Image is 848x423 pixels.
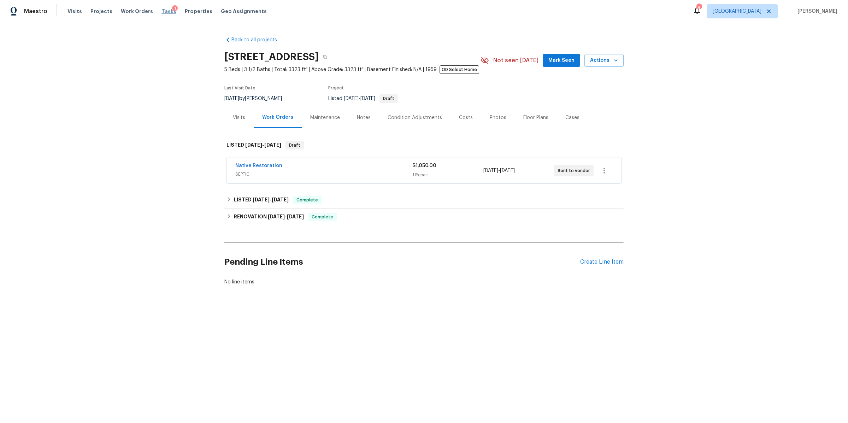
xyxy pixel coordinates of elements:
[233,114,245,121] div: Visits
[357,114,371,121] div: Notes
[234,213,304,221] h6: RENOVATION
[286,142,303,149] span: Draft
[90,8,112,15] span: Projects
[565,114,579,121] div: Cases
[580,259,624,265] div: Create Line Item
[328,96,398,101] span: Listed
[309,213,336,221] span: Complete
[344,96,359,101] span: [DATE]
[234,196,289,204] h6: LISTED
[584,54,624,67] button: Actions
[287,214,304,219] span: [DATE]
[380,96,397,101] span: Draft
[224,94,290,103] div: by [PERSON_NAME]
[388,114,442,121] div: Condition Adjustments
[310,114,340,121] div: Maintenance
[245,142,262,147] span: [DATE]
[224,246,580,278] h2: Pending Line Items
[319,51,331,63] button: Copy Address
[245,142,281,147] span: -
[500,168,515,173] span: [DATE]
[224,192,624,208] div: LISTED [DATE]-[DATE]Complete
[224,208,624,225] div: RENOVATION [DATE]-[DATE]Complete
[224,134,624,157] div: LISTED [DATE]-[DATE]Draft
[294,196,321,204] span: Complete
[344,96,375,101] span: -
[459,114,473,121] div: Costs
[253,197,270,202] span: [DATE]
[440,65,479,74] span: OD Select Home
[235,163,282,168] a: Native Restoration
[226,141,281,149] h6: LISTED
[224,66,481,73] span: 5 Beds | 3 1/2 Baths | Total: 3323 ft² | Above Grade: 3323 ft² | Basement Finished: N/A | 1959
[67,8,82,15] span: Visits
[412,171,483,178] div: 1 Repair
[523,114,548,121] div: Floor Plans
[558,167,593,174] span: Sent to vendor
[268,214,304,219] span: -
[172,5,178,12] div: 1
[713,8,761,15] span: [GEOGRAPHIC_DATA]
[493,57,538,64] span: Not seen [DATE]
[360,96,375,101] span: [DATE]
[483,167,515,174] span: -
[224,36,292,43] a: Back to all projects
[696,4,701,11] div: 8
[224,53,319,60] h2: [STREET_ADDRESS]
[490,114,506,121] div: Photos
[483,168,498,173] span: [DATE]
[268,214,285,219] span: [DATE]
[224,96,239,101] span: [DATE]
[221,8,267,15] span: Geo Assignments
[590,56,618,65] span: Actions
[185,8,212,15] span: Properties
[253,197,289,202] span: -
[262,114,293,121] div: Work Orders
[543,54,580,67] button: Mark Seen
[121,8,153,15] span: Work Orders
[235,171,412,178] span: SEPTIC
[161,9,176,14] span: Tasks
[548,56,575,65] span: Mark Seen
[328,86,344,90] span: Project
[24,8,47,15] span: Maestro
[224,86,255,90] span: Last Visit Date
[264,142,281,147] span: [DATE]
[272,197,289,202] span: [DATE]
[224,278,624,286] div: No line items.
[412,163,436,168] span: $1,050.00
[795,8,837,15] span: [PERSON_NAME]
